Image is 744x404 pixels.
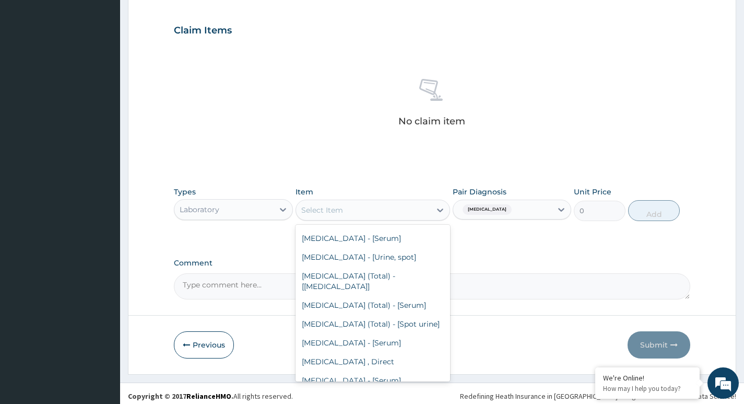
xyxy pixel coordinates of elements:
[174,188,196,197] label: Types
[574,187,611,197] label: Unit Price
[296,187,313,197] label: Item
[296,229,451,248] div: [MEDICAL_DATA] - [Serum]
[453,187,506,197] label: Pair Diagnosis
[603,373,692,383] div: We're Online!
[174,25,232,37] h3: Claim Items
[603,384,692,393] p: How may I help you today?
[174,259,690,268] label: Comment
[19,52,42,78] img: d_794563401_company_1708531726252_794563401
[296,371,451,390] div: [MEDICAL_DATA] - [Serum]
[174,331,234,359] button: Previous
[180,204,219,215] div: Laboratory
[296,248,451,267] div: [MEDICAL_DATA] - [Urine, spot]
[463,204,512,215] span: [MEDICAL_DATA]
[61,132,144,237] span: We're online!
[296,333,451,352] div: [MEDICAL_DATA] - [Serum]
[628,331,690,359] button: Submit
[186,391,231,401] a: RelianceHMO
[628,200,680,221] button: Add
[296,267,451,296] div: [MEDICAL_DATA] (Total) - [[MEDICAL_DATA]]
[54,59,175,72] div: Chat with us now
[398,116,465,126] p: No claim item
[460,391,736,401] div: Redefining Heath Insurance in [GEOGRAPHIC_DATA] using Telemedicine and Data Science!
[171,5,196,30] div: Minimize live chat window
[296,352,451,371] div: [MEDICAL_DATA] , Direct
[296,296,451,315] div: [MEDICAL_DATA] (Total) - [Serum]
[296,315,451,333] div: [MEDICAL_DATA] (Total) - [Spot urine]
[128,391,233,401] strong: Copyright © 2017 .
[301,205,343,215] div: Select Item
[5,285,199,322] textarea: Type your message and hit 'Enter'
